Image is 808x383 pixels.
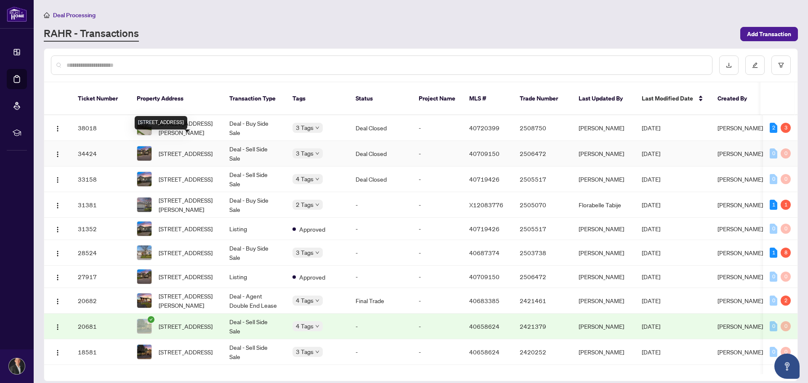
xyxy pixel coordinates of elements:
span: [STREET_ADDRESS] [159,272,213,281]
th: Created By [711,82,761,115]
td: 18581 [71,339,130,365]
td: 2420252 [513,339,572,365]
span: [DATE] [642,322,660,330]
span: [DATE] [642,297,660,304]
div: 0 [770,148,777,158]
span: [DATE] [642,124,660,132]
th: Status [349,82,412,115]
div: 0 [770,272,777,282]
td: 2421379 [513,314,572,339]
div: 0 [770,347,777,357]
span: [PERSON_NAME] [718,150,763,157]
button: Logo [51,246,64,259]
td: [PERSON_NAME] [572,339,635,365]
span: [PERSON_NAME] [718,322,763,330]
td: - [349,266,412,288]
div: 0 [781,272,791,282]
span: [STREET_ADDRESS] [159,149,213,158]
img: thumbnail-img [137,222,151,236]
span: [DATE] [642,225,660,232]
a: RAHR - Transactions [44,26,139,42]
button: Logo [51,270,64,283]
span: down [315,324,319,328]
td: - [412,288,462,314]
th: Last Updated By [572,82,635,115]
img: Logo [54,349,61,356]
img: Logo [54,125,61,132]
span: [PERSON_NAME] [718,124,763,132]
td: 2503738 [513,240,572,266]
span: 40709150 [469,150,500,157]
img: Logo [54,274,61,281]
td: Deal Closed [349,141,412,166]
button: Logo [51,222,64,235]
span: [STREET_ADDRESS][PERSON_NAME] [159,291,216,310]
span: [STREET_ADDRESS][PERSON_NAME] [159,119,216,137]
div: 1 [770,248,777,258]
button: download [719,55,739,75]
td: Deal Closed [349,166,412,192]
span: down [315,251,319,255]
img: thumbnail-img [137,172,151,186]
span: 40658624 [469,348,500,356]
span: 40687374 [469,249,500,256]
span: 4 Tags [296,296,314,305]
img: Logo [54,250,61,257]
span: 40683385 [469,297,500,304]
span: Approved [299,272,325,282]
span: [STREET_ADDRESS] [159,224,213,233]
span: 2 Tags [296,200,314,209]
img: thumbnail-img [137,269,151,284]
img: Logo [54,177,61,183]
td: - [412,339,462,365]
td: 2506472 [513,266,572,288]
span: edit [752,62,758,68]
td: - [412,240,462,266]
div: 8 [781,248,791,258]
td: [PERSON_NAME] [572,166,635,192]
td: Deal Closed [349,115,412,141]
img: thumbnail-img [137,319,151,333]
td: - [412,115,462,141]
span: [STREET_ADDRESS] [159,174,213,184]
div: 0 [781,148,791,158]
span: [PERSON_NAME] [718,201,763,209]
td: 27917 [71,266,130,288]
td: - [349,240,412,266]
span: [STREET_ADDRESS] [159,322,213,331]
span: [STREET_ADDRESS][PERSON_NAME] [159,195,216,214]
img: Logo [54,298,61,305]
td: Deal - Sell Side Sale [223,166,286,192]
div: 0 [770,174,777,184]
td: 2505517 [513,218,572,240]
button: Logo [51,294,64,307]
td: [PERSON_NAME] [572,314,635,339]
td: 20682 [71,288,130,314]
td: - [412,141,462,166]
span: down [315,177,319,181]
td: Deal - Sell Side Sale [223,141,286,166]
th: Property Address [130,82,223,115]
td: Final Trade [349,288,412,314]
th: MLS # [462,82,513,115]
div: 3 [781,123,791,133]
th: Last Modified Date [635,82,711,115]
td: 31381 [71,192,130,218]
span: down [315,350,319,354]
img: logo [7,6,27,22]
span: X12083776 [469,201,503,209]
td: Deal - Buy Side Sale [223,192,286,218]
span: home [44,12,50,18]
span: 40709150 [469,273,500,280]
td: 28524 [71,240,130,266]
button: Logo [51,345,64,359]
span: [PERSON_NAME] [718,249,763,256]
td: 2421461 [513,288,572,314]
span: filter [778,62,784,68]
td: [PERSON_NAME] [572,240,635,266]
span: [PERSON_NAME] [718,175,763,183]
td: Deal - Sell Side Sale [223,339,286,365]
button: filter [771,55,791,75]
th: Tags [286,82,349,115]
td: [PERSON_NAME] [572,288,635,314]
